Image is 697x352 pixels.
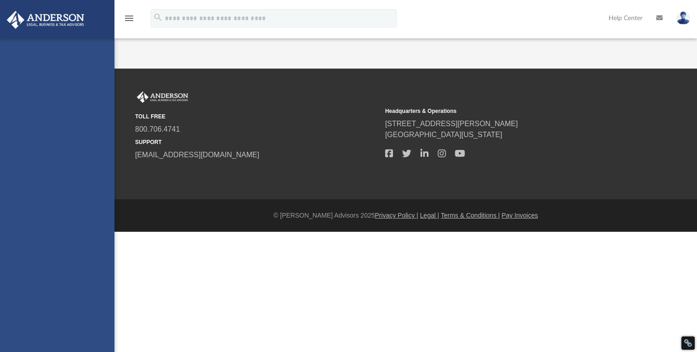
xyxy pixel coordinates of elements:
small: SUPPORT [135,138,379,146]
a: [EMAIL_ADDRESS][DOMAIN_NAME] [135,151,259,159]
a: [GEOGRAPHIC_DATA][US_STATE] [385,131,502,139]
i: menu [124,13,135,24]
img: Anderson Advisors Platinum Portal [4,11,87,29]
a: Legal | [420,212,439,219]
i: search [153,12,163,22]
small: Headquarters & Operations [385,107,629,115]
a: menu [124,17,135,24]
a: Privacy Policy | [375,212,419,219]
a: Terms & Conditions | [441,212,500,219]
a: Pay Invoices [501,212,538,219]
a: 800.706.4741 [135,125,180,133]
img: Anderson Advisors Platinum Portal [135,91,190,103]
img: User Pic [676,11,690,25]
small: TOLL FREE [135,112,379,121]
div: © [PERSON_NAME] Advisors 2025 [114,211,697,220]
a: [STREET_ADDRESS][PERSON_NAME] [385,120,518,128]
